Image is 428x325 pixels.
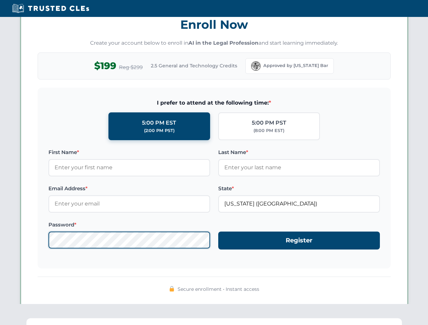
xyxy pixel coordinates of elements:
[10,3,91,14] img: Trusted CLEs
[48,185,210,193] label: Email Address
[48,195,210,212] input: Enter your email
[263,62,328,69] span: Approved by [US_STATE] Bar
[252,118,286,127] div: 5:00 PM PST
[48,99,380,107] span: I prefer to attend at the following time:
[94,58,116,73] span: $199
[178,285,259,293] span: Secure enrollment • Instant access
[188,40,259,46] strong: AI in the Legal Profession
[144,127,175,134] div: (2:00 PM PST)
[48,221,210,229] label: Password
[218,232,380,250] button: Register
[169,286,175,291] img: 🔒
[151,62,237,69] span: 2.5 General and Technology Credits
[251,61,261,71] img: Florida Bar
[48,159,210,176] input: Enter your first name
[38,14,391,35] h3: Enroll Now
[142,118,176,127] div: 5:00 PM EST
[218,159,380,176] input: Enter your last name
[38,39,391,47] p: Create your account below to enroll in and start learning immediately.
[253,127,284,134] div: (8:00 PM EST)
[218,185,380,193] label: State
[218,195,380,212] input: Florida (FL)
[119,63,143,71] span: Reg $299
[48,148,210,156] label: First Name
[218,148,380,156] label: Last Name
